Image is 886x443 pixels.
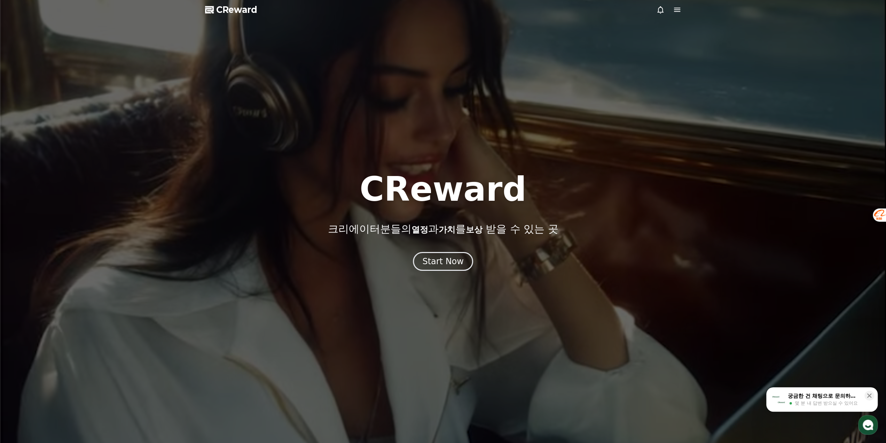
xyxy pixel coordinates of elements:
p: 크리에이터분들의 과 를 받을 수 있는 곳 [328,223,558,235]
a: 설정 [90,221,134,238]
div: Start Now [422,256,464,267]
a: 대화 [46,221,90,238]
span: 대화 [64,232,72,237]
span: 설정 [108,231,116,237]
span: CReward [216,4,257,15]
button: Start Now [413,252,473,271]
a: Start Now [413,259,473,266]
span: 보상 [465,225,482,235]
span: 가치 [438,225,455,235]
a: CReward [205,4,257,15]
span: 홈 [22,231,26,237]
span: 열정 [411,225,428,235]
a: 홈 [2,221,46,238]
h1: CReward [360,173,526,206]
